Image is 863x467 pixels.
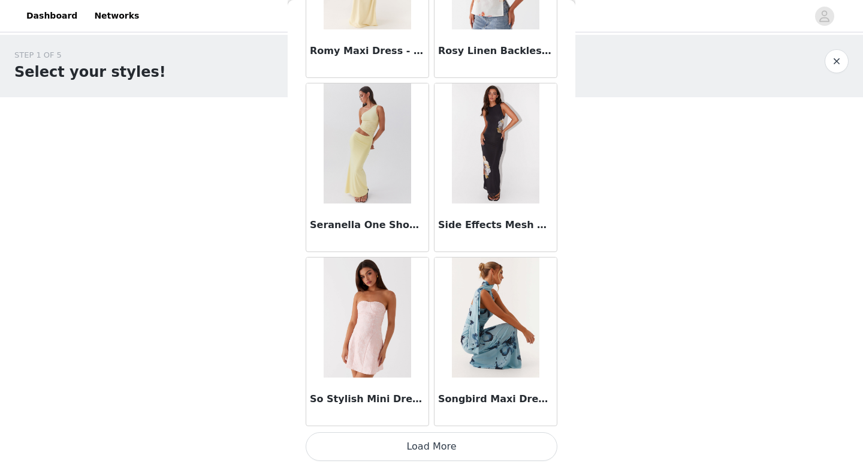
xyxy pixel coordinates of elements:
h3: Romy Maxi Dress - Yellow [310,44,425,58]
img: Seranella One Shoulder Maxi Dress - Lemon [324,83,411,203]
h3: So Stylish Mini Dress - Pink [310,392,425,406]
h3: Rosy Linen Backless Top - Camellia [438,44,553,58]
img: Songbird Maxi Dress - Blue Black Floral [452,258,539,378]
h3: Side Effects Mesh Maxi Dress - Black Orchid [438,218,553,232]
button: Load More [306,432,557,461]
h1: Select your styles! [14,61,166,83]
a: Networks [87,2,146,29]
div: STEP 1 OF 5 [14,49,166,61]
a: Dashboard [19,2,85,29]
h3: Songbird Maxi Dress - Blue Black Floral [438,392,553,406]
img: So Stylish Mini Dress - Pink [324,258,411,378]
div: avatar [819,7,830,26]
img: Side Effects Mesh Maxi Dress - Black Orchid [452,83,539,203]
h3: Seranella One Shoulder Maxi Dress - Lemon [310,218,425,232]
